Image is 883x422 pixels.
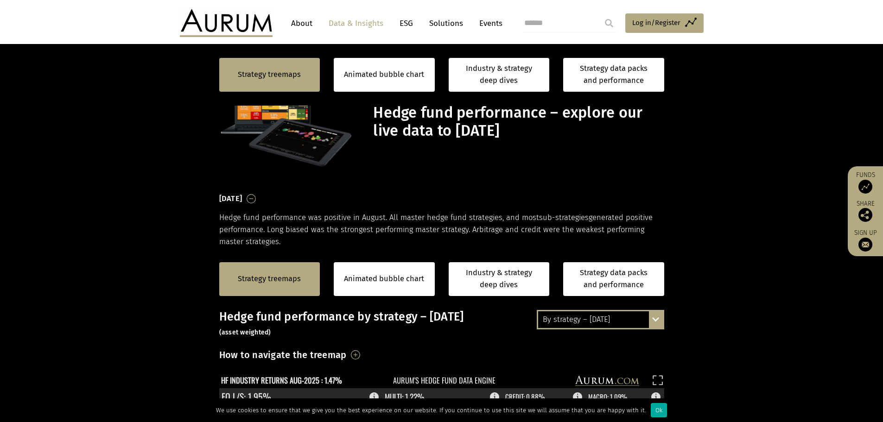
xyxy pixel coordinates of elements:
a: Animated bubble chart [344,69,424,81]
a: Industry & strategy deep dives [449,58,550,92]
a: Strategy data packs and performance [563,262,664,296]
div: Ok [651,403,667,417]
a: Sign up [852,229,878,252]
a: Strategy treemaps [238,273,301,285]
a: Log in/Register [625,13,704,33]
h3: Hedge fund performance by strategy – [DATE] [219,310,664,338]
a: Strategy data packs and performance [563,58,664,92]
a: About [286,15,317,32]
img: Sign up to our newsletter [858,238,872,252]
div: Share [852,201,878,222]
a: Funds [852,171,878,194]
h3: [DATE] [219,192,242,206]
div: By strategy – [DATE] [538,311,663,328]
h3: How to navigate the treemap [219,347,347,363]
img: Aurum [180,9,273,37]
span: sub-strategies [539,213,589,222]
a: Solutions [425,15,468,32]
small: (asset weighted) [219,328,271,336]
span: Log in/Register [632,17,680,28]
h1: Hedge fund performance – explore our live data to [DATE] [373,104,661,140]
a: Strategy treemaps [238,69,301,81]
a: Animated bubble chart [344,273,424,285]
img: Share this post [858,208,872,222]
a: Events [475,15,502,32]
a: Data & Insights [324,15,388,32]
p: Hedge fund performance was positive in August. All master hedge fund strategies, and most generat... [219,212,664,248]
input: Submit [600,14,618,32]
a: ESG [395,15,418,32]
img: Access Funds [858,180,872,194]
a: Industry & strategy deep dives [449,262,550,296]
